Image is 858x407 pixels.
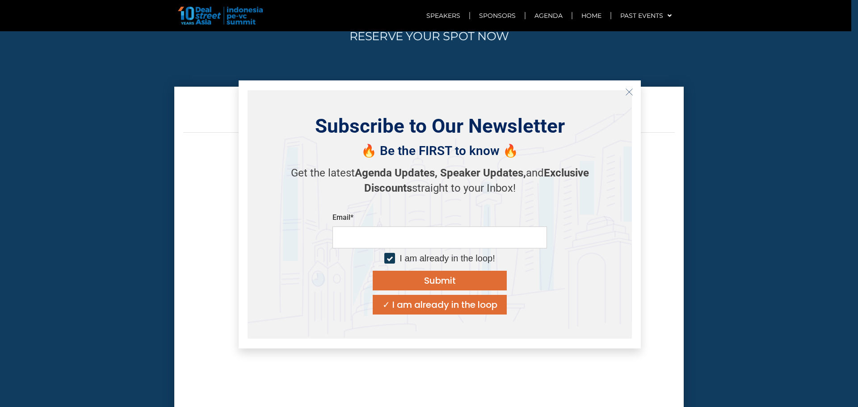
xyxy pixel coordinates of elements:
[417,5,469,26] a: Speakers
[611,5,681,26] a: Past Events
[470,5,525,26] a: Sponsors
[572,5,610,26] a: Home
[183,102,675,118] h4: Get Your Tickets Here
[526,5,572,26] a: Agenda
[179,30,679,42] h3: RESERVE YOUR SPOT NOW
